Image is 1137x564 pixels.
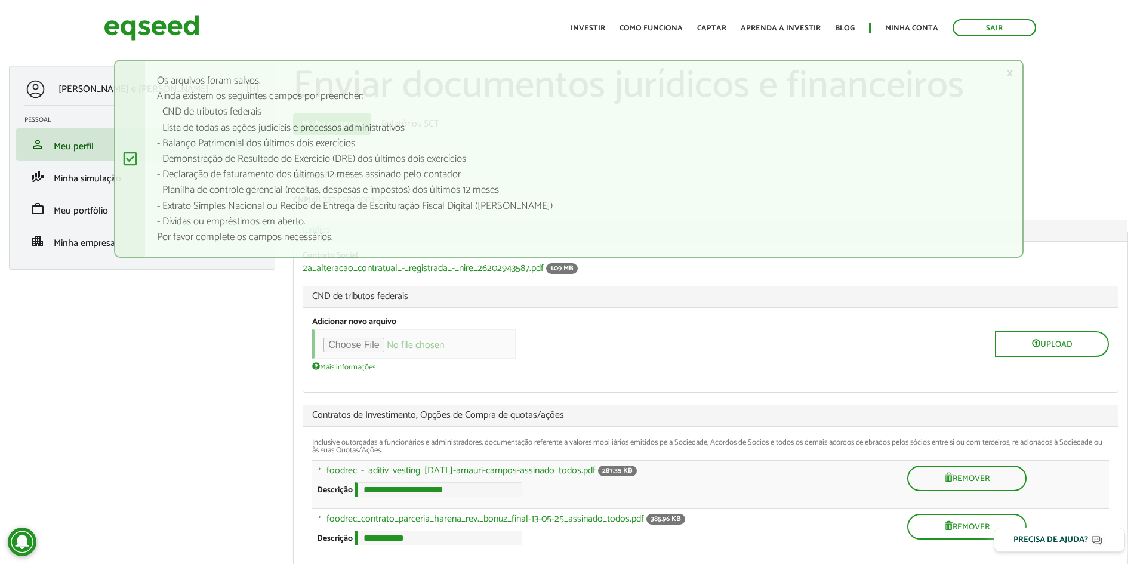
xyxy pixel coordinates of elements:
a: foodrec_-_aditiv_vesting_[DATE]-amauri-campos-assinado_todos.pdf [326,466,596,476]
span: person [30,137,45,152]
a: Arraste para reordenar [307,466,326,482]
a: × [1006,67,1013,79]
a: Aprenda a investir [741,24,821,32]
a: Arraste para reordenar [307,514,326,530]
label: Descrição [317,486,353,495]
span: work [30,202,45,216]
a: apartmentMinha empresa [24,234,260,248]
span: CND de tributos federais [312,292,1109,301]
label: Adicionar novo arquivo [312,318,396,326]
span: 385.96 KB [646,514,685,525]
a: Sair [953,19,1036,36]
a: Como funciona [620,24,683,32]
span: Meu perfil [54,138,94,155]
a: finance_modeMinha simulação [24,169,260,184]
li: Meu perfil [16,128,269,161]
li: Minha empresa [16,225,269,257]
a: workMeu portfólio [24,202,260,216]
a: Investir [571,24,605,32]
a: Mais informações [312,362,375,371]
li: Meu portfólio [16,193,269,225]
span: Contratos de Investimento, Opções de Compra de quotas/ações [312,411,1109,420]
img: EqSeed [104,12,199,44]
p: [PERSON_NAME] e [PERSON_NAME] [58,84,209,95]
button: Upload [995,331,1109,357]
span: finance_mode [30,169,45,184]
a: 2a_alteracao_contratual_-_registrada_-_nire_26202943587.pdf [303,264,544,273]
span: Minha empresa [54,235,115,251]
div: Inclusive outorgadas a funcionários e administradores, documentação referente a valores mobiliári... [312,439,1109,454]
h2: Pessoal [24,116,269,124]
div: Os arquivos foram salvos. Ainda existem os seguintes campos por preencher: - CND de tributos fede... [114,60,1024,258]
a: Blog [835,24,855,32]
span: Meu portfólio [54,203,108,219]
a: foodrec_contrato_parceria_harena_rev._bonuz_final-13-05-25_assinado_todos.pdf [326,514,644,524]
span: Minha simulação [54,171,121,187]
span: apartment [30,234,45,248]
button: Remover [907,466,1027,491]
label: Descrição [317,535,353,543]
a: Minha conta [885,24,938,32]
span: 287.35 KB [598,466,637,476]
button: Remover [907,514,1027,540]
li: Minha simulação [16,161,269,193]
a: personMeu perfil [24,137,260,152]
a: Captar [697,24,726,32]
